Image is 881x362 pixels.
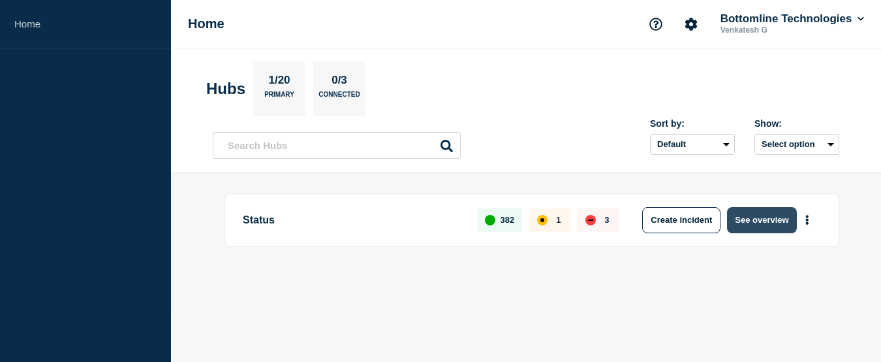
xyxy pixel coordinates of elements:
button: Support [642,10,670,38]
p: Primary [264,91,294,105]
p: Connected [318,91,360,105]
input: Search Hubs [213,132,461,159]
h1: Home [188,16,224,31]
button: Account settings [677,10,705,38]
p: 3 [604,215,609,225]
div: Show: [754,118,839,129]
button: Select option [754,134,839,155]
div: up [485,215,495,225]
button: More actions [799,208,816,232]
p: 1 [556,215,561,225]
h2: Hubs [206,80,245,98]
div: down [585,215,596,225]
div: affected [537,215,548,225]
button: See overview [727,207,796,233]
button: Create incident [642,207,720,233]
p: 0/3 [327,74,352,91]
button: Bottomline Technologies [718,12,867,25]
p: Status [243,207,463,233]
p: 382 [501,215,515,225]
select: Sort by [650,134,735,155]
p: Venkatesh G [718,25,854,35]
p: 1/20 [264,74,295,91]
div: Sort by: [650,118,735,129]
